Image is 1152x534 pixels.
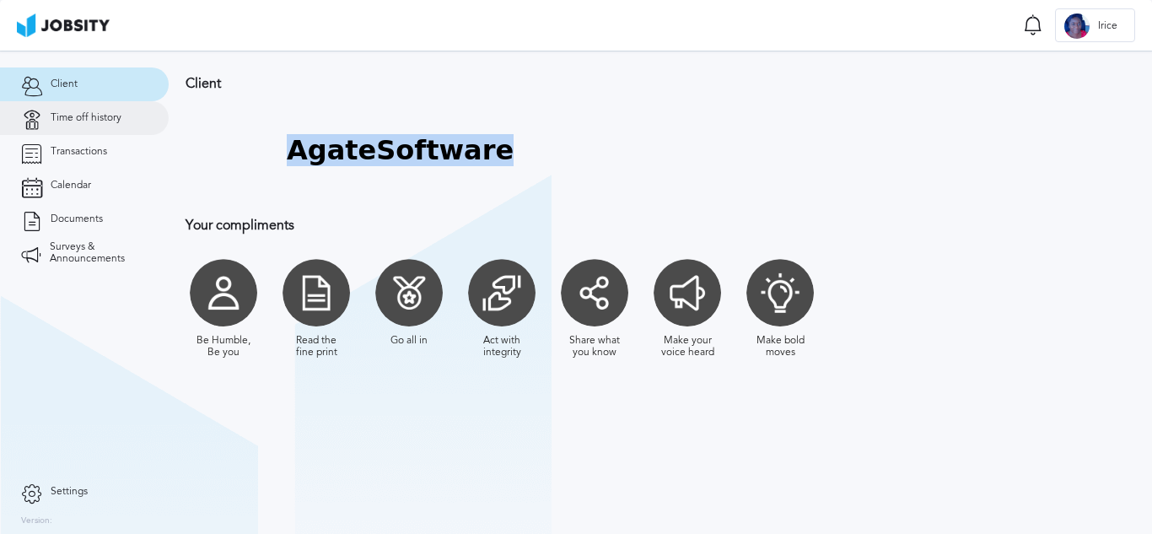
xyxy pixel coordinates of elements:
[751,335,810,359] div: Make bold moves
[50,241,148,265] span: Surveys & Announcements
[194,335,253,359] div: Be Humble, Be you
[1064,13,1090,39] div: I
[287,335,346,359] div: Read the fine print
[472,335,531,359] div: Act with integrity
[51,486,88,498] span: Settings
[51,112,121,124] span: Time off history
[51,180,91,191] span: Calendar
[1090,20,1126,32] span: Irice
[51,213,103,225] span: Documents
[287,135,514,166] h1: AgateSoftware
[390,335,428,347] div: Go all in
[565,335,624,359] div: Share what you know
[17,13,110,37] img: ab4bad089aa723f57921c736e9817d99.png
[1055,8,1135,42] button: IIrice
[186,76,1101,91] h3: Client
[186,218,1101,233] h3: Your compliments
[51,146,107,158] span: Transactions
[21,516,52,526] label: Version:
[51,78,78,90] span: Client
[658,335,717,359] div: Make your voice heard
